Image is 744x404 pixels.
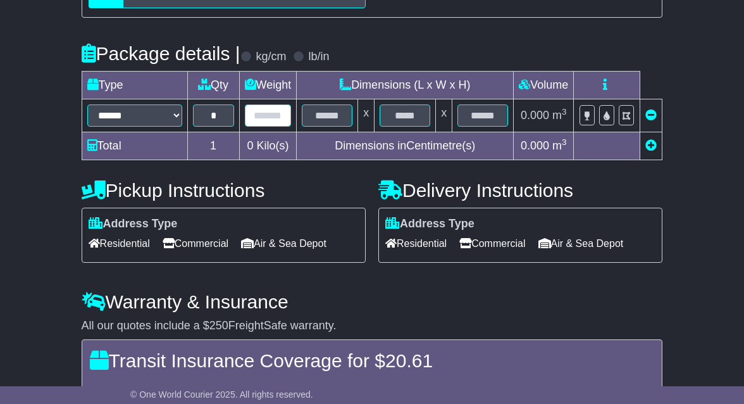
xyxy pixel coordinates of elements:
[256,50,287,64] label: kg/cm
[89,234,150,253] span: Residential
[552,139,567,152] span: m
[645,109,657,122] a: Remove this item
[82,291,663,312] h4: Warranty & Insurance
[378,180,662,201] h4: Delivery Instructions
[241,234,326,253] span: Air & Sea Depot
[187,132,239,160] td: 1
[521,139,549,152] span: 0.000
[385,234,447,253] span: Residential
[297,71,514,99] td: Dimensions (L x W x H)
[562,137,567,147] sup: 3
[521,109,549,122] span: 0.000
[297,132,514,160] td: Dimensions in Centimetre(s)
[239,71,297,99] td: Weight
[82,180,366,201] h4: Pickup Instructions
[436,99,452,132] td: x
[552,109,567,122] span: m
[130,389,313,400] span: © One World Courier 2025. All rights reserved.
[538,234,624,253] span: Air & Sea Depot
[239,132,297,160] td: Kilo(s)
[562,107,567,117] sup: 3
[385,217,474,231] label: Address Type
[82,319,663,333] div: All our quotes include a $ FreightSafe warranty.
[385,350,433,371] span: 20.61
[89,217,178,231] label: Address Type
[187,71,239,99] td: Qty
[82,132,187,160] td: Total
[209,319,228,332] span: 250
[163,234,228,253] span: Commercial
[514,71,574,99] td: Volume
[82,43,240,64] h4: Package details |
[90,350,655,371] h4: Transit Insurance Coverage for $
[82,71,187,99] td: Type
[645,139,657,152] a: Add new item
[459,234,525,253] span: Commercial
[247,139,253,152] span: 0
[309,50,330,64] label: lb/in
[358,99,375,132] td: x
